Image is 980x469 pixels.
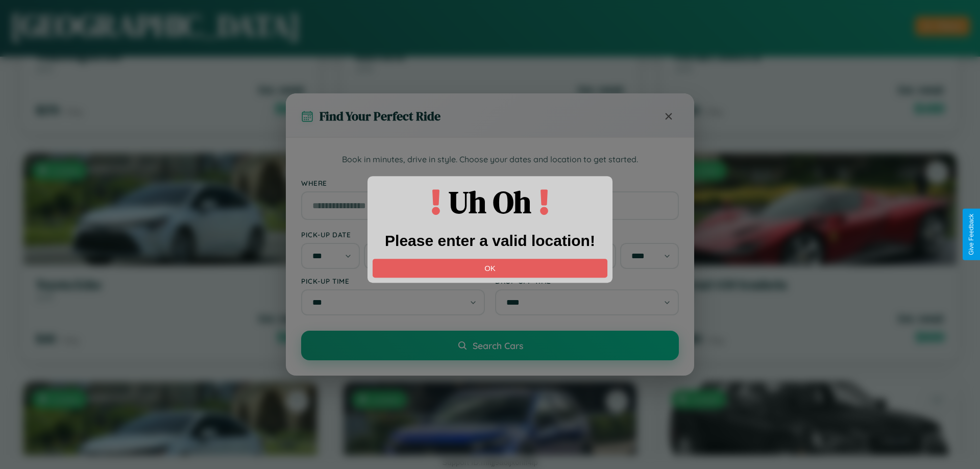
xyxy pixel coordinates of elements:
[495,230,679,239] label: Drop-off Date
[301,153,679,166] p: Book in minutes, drive in style. Choose your dates and location to get started.
[320,108,440,125] h3: Find Your Perfect Ride
[301,179,679,187] label: Where
[301,277,485,285] label: Pick-up Time
[473,340,523,351] span: Search Cars
[495,277,679,285] label: Drop-off Time
[301,230,485,239] label: Pick-up Date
